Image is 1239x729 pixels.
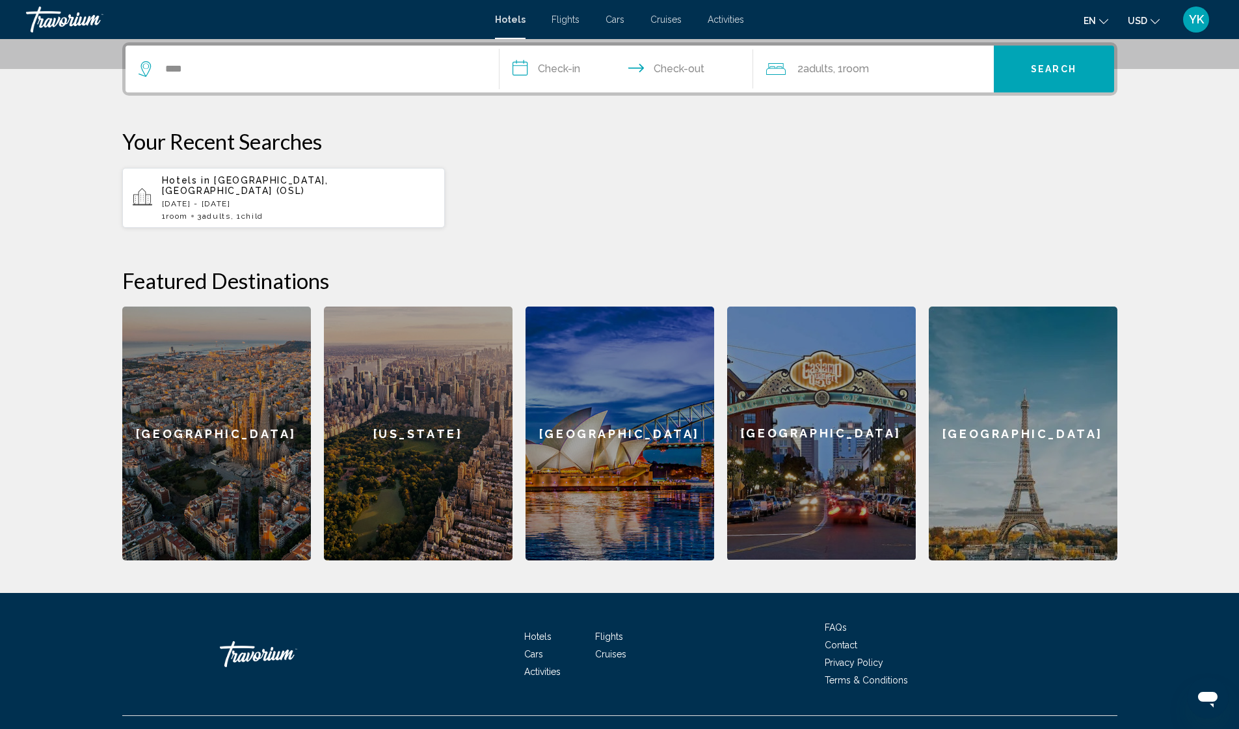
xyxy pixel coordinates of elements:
a: Cruises [650,14,682,25]
a: Hotels [524,631,552,642]
button: Search [994,46,1114,92]
span: Hotels in [162,175,211,186]
h2: Featured Destinations [122,268,1117,294]
a: Travorium [220,635,350,674]
a: Activities [708,14,744,25]
a: Cars [524,649,543,659]
span: USD [1128,16,1147,26]
button: Change currency [1128,11,1160,30]
span: Child [241,212,263,221]
a: Terms & Conditions [825,675,908,685]
a: Travorium [26,7,482,33]
div: Search widget [126,46,1114,92]
span: 3 [197,212,231,221]
span: en [1084,16,1096,26]
span: 2 [797,60,833,78]
a: Contact [825,640,857,650]
button: Change language [1084,11,1108,30]
p: Your Recent Searches [122,128,1117,154]
a: [GEOGRAPHIC_DATA] [727,307,916,560]
button: Hotels in [GEOGRAPHIC_DATA], [GEOGRAPHIC_DATA] (OSL)[DATE] - [DATE]1Room3Adults, 1Child [122,167,446,228]
iframe: Przycisk umożliwiający otwarcie okna komunikatora [1187,677,1229,719]
a: [GEOGRAPHIC_DATA] [526,307,714,560]
span: Search [1031,64,1076,75]
span: , 1 [231,212,263,221]
a: Activities [524,667,561,677]
a: Flights [552,14,580,25]
a: Flights [595,631,623,642]
span: , 1 [833,60,869,78]
a: Cruises [595,649,626,659]
a: Cars [606,14,624,25]
span: Room [166,212,188,221]
span: Room [843,62,869,75]
button: Check in and out dates [500,46,753,92]
button: Travelers: 2 adults, 0 children [753,46,994,92]
a: [GEOGRAPHIC_DATA] [929,307,1117,560]
span: [GEOGRAPHIC_DATA], [GEOGRAPHIC_DATA] (OSL) [162,175,328,196]
button: User Menu [1179,6,1213,33]
a: FAQs [825,622,847,633]
span: Adults [803,62,833,75]
a: Privacy Policy [825,657,883,668]
span: YK [1189,13,1204,26]
span: Adults [202,212,231,221]
span: 1 [162,212,188,221]
a: Hotels [495,14,526,25]
a: [US_STATE] [324,307,513,560]
a: [GEOGRAPHIC_DATA] [122,307,311,560]
p: [DATE] - [DATE] [162,199,435,208]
